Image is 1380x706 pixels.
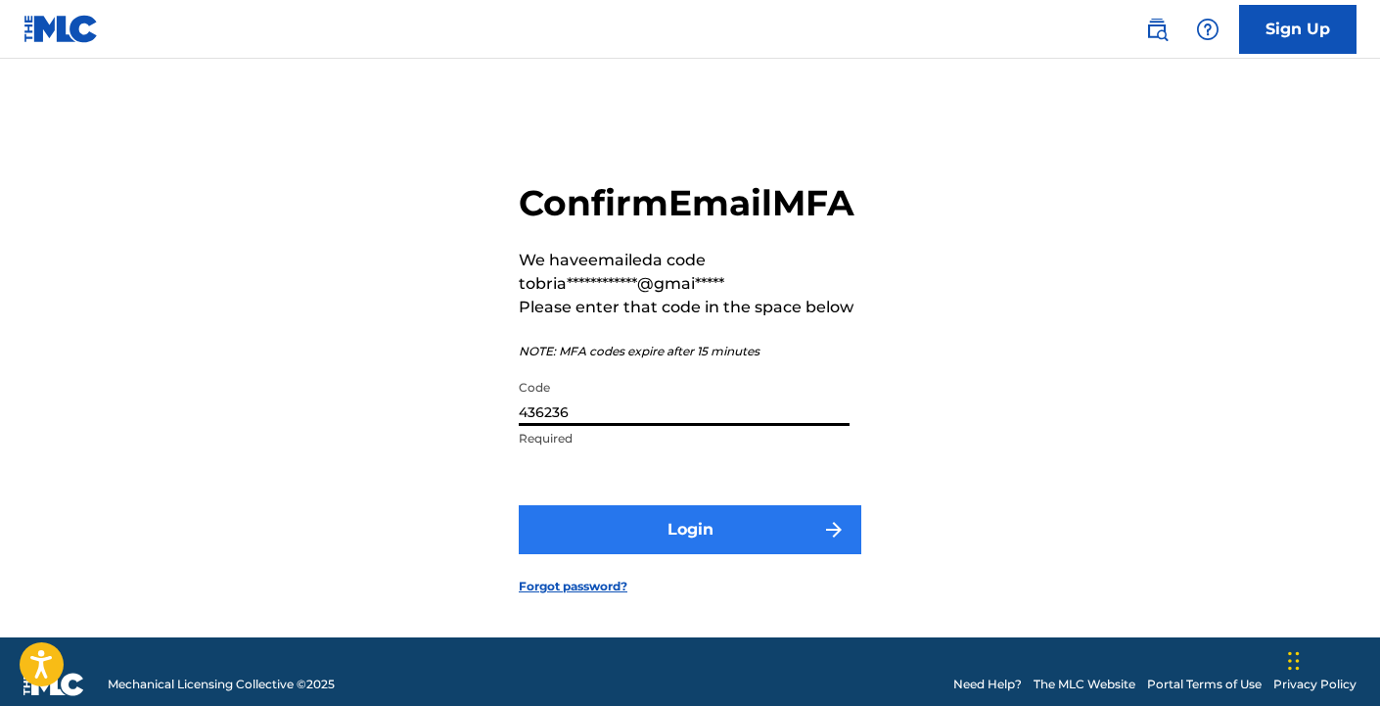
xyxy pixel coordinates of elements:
[519,505,861,554] button: Login
[1147,676,1262,693] a: Portal Terms of Use
[519,343,861,360] p: NOTE: MFA codes expire after 15 minutes
[23,673,84,696] img: logo
[1188,10,1227,49] div: Help
[519,181,861,225] h2: Confirm Email MFA
[519,296,861,319] p: Please enter that code in the space below
[1282,612,1380,706] iframe: Chat Widget
[1196,18,1219,41] img: help
[519,578,627,595] a: Forgot password?
[1239,5,1357,54] a: Sign Up
[1034,676,1135,693] a: The MLC Website
[1288,632,1300,690] div: Drag
[1145,18,1169,41] img: search
[1137,10,1176,49] a: Public Search
[1273,676,1357,693] a: Privacy Policy
[822,518,846,541] img: f7272a7cc735f4ea7f67.svg
[108,676,335,693] span: Mechanical Licensing Collective © 2025
[23,15,99,43] img: MLC Logo
[519,430,850,447] p: Required
[953,676,1022,693] a: Need Help?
